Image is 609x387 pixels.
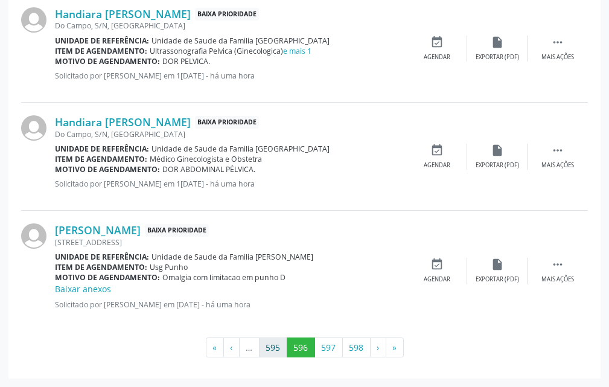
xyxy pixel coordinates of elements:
[55,262,147,272] b: Item de agendamento:
[342,337,371,358] button: Go to page 598
[55,71,407,81] p: Solicitado por [PERSON_NAME] em 1[DATE] - há uma hora
[21,223,46,249] img: img
[476,53,519,62] div: Exportar (PDF)
[551,144,564,157] i: 
[55,115,191,129] a: Handiara [PERSON_NAME]
[150,154,262,164] span: Médico Ginecologista e Obstetra
[541,275,574,284] div: Mais ações
[424,53,450,62] div: Agendar
[287,337,315,358] button: Go to page 596
[55,154,147,164] b: Item de agendamento:
[283,46,311,56] a: e mais 1
[195,116,259,129] span: Baixa Prioridade
[476,275,519,284] div: Exportar (PDF)
[491,36,504,49] i: insert_drive_file
[551,36,564,49] i: 
[541,161,574,170] div: Mais ações
[55,223,141,237] a: [PERSON_NAME]
[55,21,407,31] div: Do Campo, S/N, [GEOGRAPHIC_DATA]
[55,7,191,21] a: Handiara [PERSON_NAME]
[150,262,188,272] span: Usg Punho
[162,272,285,283] span: Omalgia com limitacao em punho D
[55,46,147,56] b: Item de agendamento:
[424,161,450,170] div: Agendar
[55,299,407,310] p: Solicitado por [PERSON_NAME] em [DATE] - há uma hora
[476,161,519,170] div: Exportar (PDF)
[55,179,407,189] p: Solicitado por [PERSON_NAME] em 1[DATE] - há uma hora
[541,53,574,62] div: Mais ações
[162,164,255,174] span: DOR ABDOMINAL PÉLVICA.
[55,283,111,295] a: Baixar anexos
[21,7,46,33] img: img
[424,275,450,284] div: Agendar
[21,337,588,358] ul: Pagination
[151,252,313,262] span: Unidade de Saude da Familia [PERSON_NAME]
[195,8,259,21] span: Baixa Prioridade
[151,144,330,154] span: Unidade de Saude da Familia [GEOGRAPHIC_DATA]
[223,337,240,358] button: Go to previous page
[206,337,224,358] button: Go to first page
[145,224,209,237] span: Baixa Prioridade
[55,252,149,262] b: Unidade de referência:
[55,237,407,248] div: [STREET_ADDRESS]
[55,36,149,46] b: Unidade de referência:
[55,56,160,66] b: Motivo de agendamento:
[55,144,149,154] b: Unidade de referência:
[430,258,444,271] i: event_available
[21,115,46,141] img: img
[55,272,160,283] b: Motivo de agendamento:
[386,337,404,358] button: Go to last page
[430,36,444,49] i: event_available
[151,36,330,46] span: Unidade de Saude da Familia [GEOGRAPHIC_DATA]
[491,144,504,157] i: insert_drive_file
[314,337,343,358] button: Go to page 597
[430,144,444,157] i: event_available
[370,337,386,358] button: Go to next page
[551,258,564,271] i: 
[162,56,210,66] span: DOR PELVICA.
[491,258,504,271] i: insert_drive_file
[150,46,311,56] span: Ultrassonografia Pelvica (Ginecologica)
[55,164,160,174] b: Motivo de agendamento:
[259,337,287,358] button: Go to page 595
[55,129,407,139] div: Do Campo, S/N, [GEOGRAPHIC_DATA]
